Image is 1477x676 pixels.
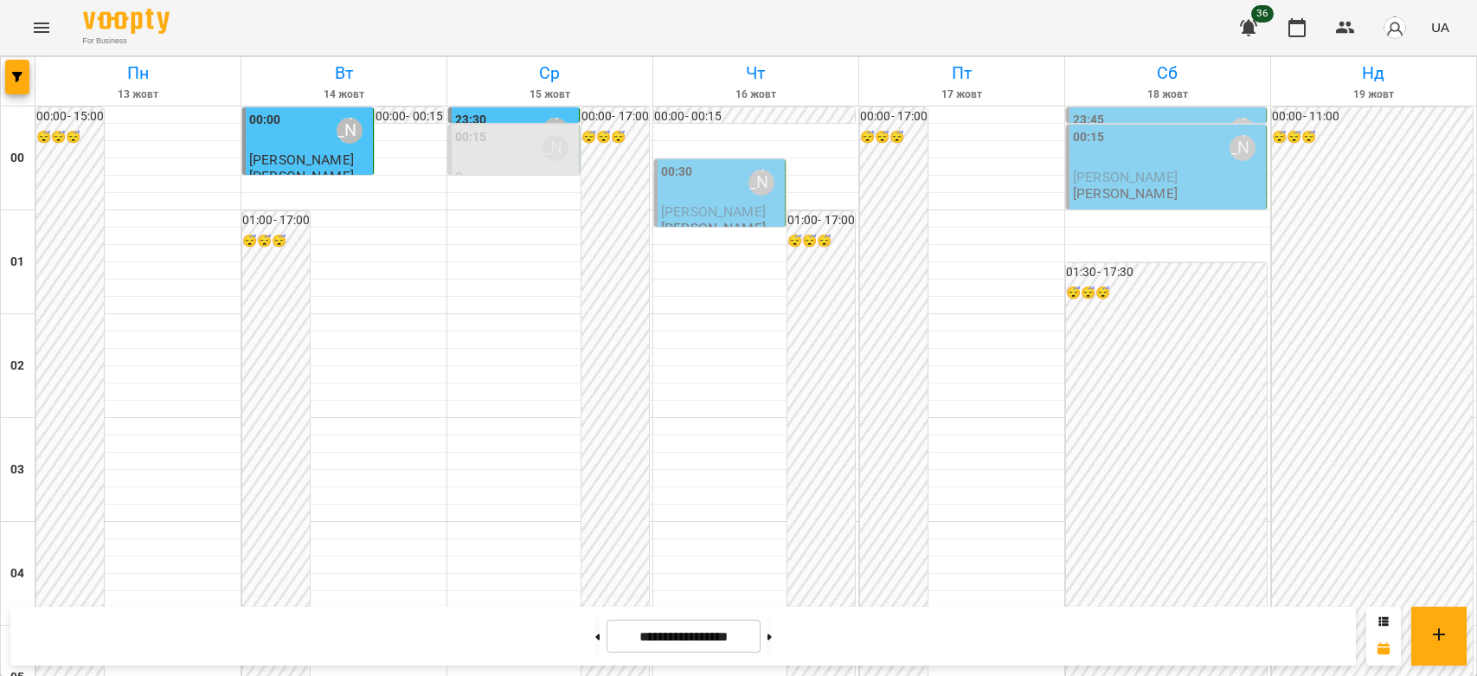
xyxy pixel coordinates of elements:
[38,87,238,103] h6: 13 жовт
[455,170,575,184] p: 0
[10,357,24,376] h6: 02
[10,460,24,480] h6: 03
[10,564,24,583] h6: 04
[862,60,1062,87] h6: Пт
[1272,128,1473,147] h6: 😴😴😴
[860,107,928,126] h6: 00:00 - 17:00
[1073,128,1105,147] label: 00:15
[860,128,928,147] h6: 😴😴😴
[581,107,649,126] h6: 00:00 - 17:00
[661,221,766,235] p: [PERSON_NAME]
[21,7,62,48] button: Menu
[656,87,856,103] h6: 16 жовт
[1073,169,1178,185] span: [PERSON_NAME]
[543,135,568,161] div: Бондарєва Валерія
[10,149,24,168] h6: 00
[656,60,856,87] h6: Чт
[787,211,855,230] h6: 01:00 - 17:00
[455,128,487,147] label: 00:15
[748,170,774,196] div: Бондарєва Валерія
[242,232,310,251] h6: 😴😴😴
[1230,118,1255,144] div: Бондарєва Валерія
[787,232,855,251] h6: 😴😴😴
[36,107,104,126] h6: 00:00 - 15:00
[1068,60,1268,87] h6: Сб
[1272,107,1473,126] h6: 00:00 - 11:00
[249,111,281,130] label: 00:00
[450,87,650,103] h6: 15 жовт
[376,107,443,126] h6: 00:00 - 00:15
[1383,16,1407,40] img: avatar_s.png
[249,151,354,168] span: [PERSON_NAME]
[581,128,649,147] h6: 😴😴😴
[1424,11,1456,43] button: UA
[249,169,354,183] p: [PERSON_NAME]
[450,60,650,87] h6: Ср
[1066,263,1267,282] h6: 01:30 - 17:30
[661,203,766,220] span: [PERSON_NAME]
[661,163,693,182] label: 00:30
[1066,284,1267,303] h6: 😴😴😴
[543,118,568,144] div: Бондарєва Валерія
[654,107,855,126] h6: 00:00 - 00:15
[455,111,487,130] label: 23:30
[1073,111,1105,130] label: 23:45
[1251,5,1274,23] span: 36
[10,253,24,272] h6: 01
[862,87,1062,103] h6: 17 жовт
[1073,186,1178,201] p: [PERSON_NAME]
[242,211,310,230] h6: 01:00 - 17:00
[1068,87,1268,103] h6: 18 жовт
[36,128,104,147] h6: 😴😴😴
[244,60,444,87] h6: Вт
[244,87,444,103] h6: 14 жовт
[1274,60,1474,87] h6: Нд
[1230,135,1255,161] div: Бондарєва Валерія
[83,35,170,47] span: For Business
[83,9,170,34] img: Voopty Logo
[1431,18,1449,36] span: UA
[1274,87,1474,103] h6: 19 жовт
[337,118,363,144] div: Бондарєва Валерія
[38,60,238,87] h6: Пн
